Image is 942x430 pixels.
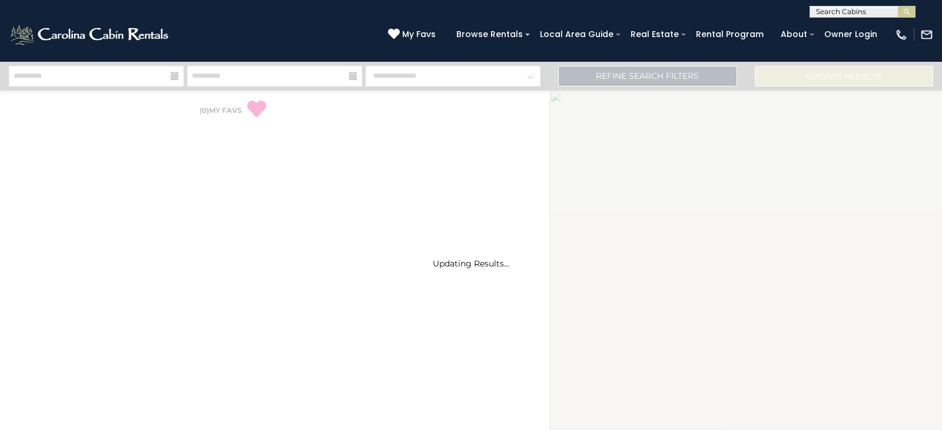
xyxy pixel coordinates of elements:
[9,23,172,46] img: White-1-2.png
[895,28,908,41] img: phone-regular-white.png
[690,25,769,44] a: Rental Program
[402,28,436,41] span: My Favs
[388,28,439,41] a: My Favs
[625,25,685,44] a: Real Estate
[534,25,619,44] a: Local Area Guide
[450,25,529,44] a: Browse Rentals
[818,25,883,44] a: Owner Login
[920,28,933,41] img: mail-regular-white.png
[775,25,813,44] a: About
